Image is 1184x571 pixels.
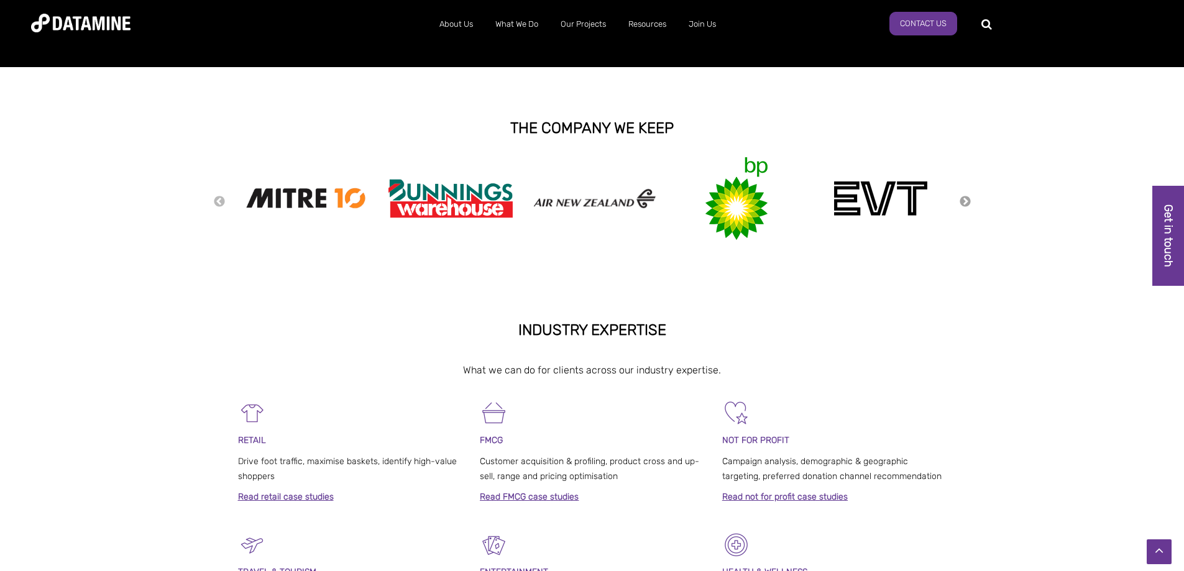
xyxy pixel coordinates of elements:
[238,435,266,445] span: RETAIL
[428,8,484,40] a: About Us
[677,8,727,40] a: Join Us
[480,435,503,445] span: FMCG
[533,186,657,211] img: airnewzealand
[388,175,513,222] img: Bunnings Warehouse
[722,531,750,559] img: Healthcare
[484,8,549,40] a: What We Do
[549,8,617,40] a: Our Projects
[518,321,666,339] strong: INDUSTRY EXPERTISE
[702,157,771,240] img: bp-1
[510,119,674,137] strong: THE COMPANY WE KEEP
[238,531,266,559] img: Travel & Tourism
[480,456,699,482] span: Customer acquisition & profiling, product cross and up-sell, range and pricing optimisation
[1152,186,1184,286] a: Get in touch
[238,491,334,502] a: Read retail case studies
[722,399,750,427] img: Not For Profit
[722,435,789,445] span: NOT FOR PROFIT
[722,456,942,482] span: Campaign analysis, demographic & geographic targeting, preferred donation channel recommendation
[889,12,957,35] a: Contact Us
[213,195,226,209] button: Previous
[617,8,677,40] a: Resources
[959,195,971,209] button: Next
[244,184,369,212] img: Mitre 10
[480,399,508,427] img: FMCG
[480,491,579,502] a: Read FMCG case studies
[834,181,927,216] img: evt-1
[31,14,131,32] img: Datamine
[463,364,721,376] span: What we can do for clients across our industry expertise.
[480,531,508,559] img: Entertainment
[722,491,848,502] a: Read not for profit case studies
[238,399,266,427] img: Retail-1
[238,456,457,482] span: Drive foot traffic, maximise baskets, identify high-value shoppers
